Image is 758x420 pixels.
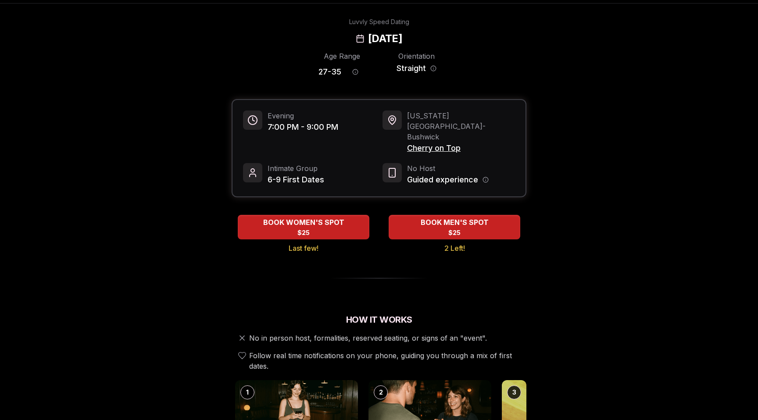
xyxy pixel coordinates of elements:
span: Evening [268,110,338,121]
button: Age range information [346,62,365,82]
h2: How It Works [232,313,526,326]
div: 2 [374,385,388,399]
span: Cherry on Top [407,142,515,154]
span: Straight [397,62,426,75]
span: 6-9 First Dates [268,174,324,186]
div: Orientation [393,51,440,61]
button: Host information [483,177,489,183]
span: Guided experience [407,174,478,186]
span: 27 - 35 [318,66,341,78]
span: 2 Left! [444,243,465,253]
span: No in person host, formalities, reserved seating, or signs of an "event". [249,333,487,343]
button: BOOK WOMEN'S SPOT - Last few! [238,215,369,239]
button: BOOK MEN'S SPOT - 2 Left! [389,215,520,239]
span: No Host [407,163,489,174]
span: BOOK WOMEN'S SPOT [261,217,346,228]
span: BOOK MEN'S SPOT [419,217,490,228]
span: $25 [297,228,310,237]
div: 1 [240,385,254,399]
div: Age Range [318,51,365,61]
span: [US_STATE][GEOGRAPHIC_DATA] - Bushwick [407,110,515,142]
span: 7:00 PM - 9:00 PM [268,121,338,133]
span: Follow real time notifications on your phone, guiding you through a mix of first dates. [249,350,523,371]
div: Luvvly Speed Dating [349,18,409,26]
div: 3 [507,385,521,399]
h2: [DATE] [368,32,402,46]
button: Orientation information [430,65,436,71]
span: Intimate Group [268,163,324,174]
span: Last few! [289,243,318,253]
span: $25 [448,228,461,237]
